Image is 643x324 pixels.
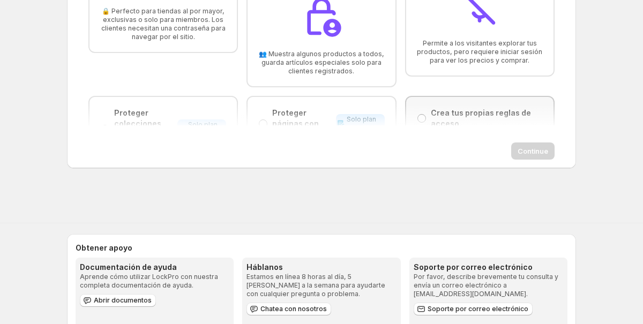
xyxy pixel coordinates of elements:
a: Soporte por correo electrónico [414,303,533,315]
span: Solo plan solamente [188,120,222,138]
span: Solo plan solamente [347,115,380,132]
span: Abrir documentos [94,296,152,305]
span: 🔒 Perfecto para tiendas al por mayor, exclusivas o solo para miembros. Los clientes necesitan una... [100,7,226,41]
p: Crea tus propias reglas de acceso. [431,108,543,129]
p: Proteger colecciones con contraseña. [114,108,173,150]
h3: Documentación de ayuda [80,262,229,273]
h3: Soporte por correo electrónico [414,262,563,273]
p: Proteger páginas con contraseña. [272,108,331,140]
span: 👥 Muestra algunos productos a todos, guarda artículos especiales solo para clientes registrados. [258,50,384,76]
span: Soporte por correo electrónico [428,305,528,313]
h2: Obtener apoyo [76,243,567,253]
p: Estamos en línea 8 horas al día, 5 [PERSON_NAME] a la semana para ayudarte con cualquier pregunta... [246,273,396,298]
button: Chatea con nosotros [246,303,331,315]
h3: Háblanos [246,262,396,273]
p: Por favor, describe brevemente tu consulta y envía un correo electrónico a [EMAIL_ADDRESS][DOMAIN... [414,273,563,298]
span: Chatea con nosotros [260,305,327,313]
span: Permite a los visitantes explorar tus productos, pero requiere iniciar sesión para ver los precio... [417,39,543,65]
p: Aprende cómo utilizar LockPro con nuestra completa documentación de ayuda. [80,273,229,290]
a: Abrir documentos [80,294,156,307]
